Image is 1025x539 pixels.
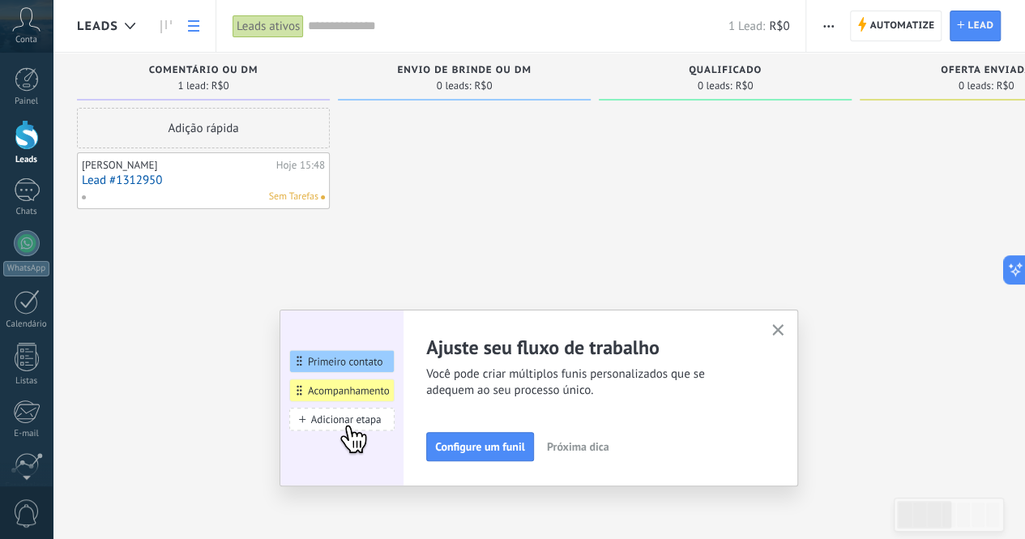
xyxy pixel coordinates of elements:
div: Envio de brinde ou DM [346,65,583,79]
span: Nenhuma tarefa atribuída [321,195,325,199]
span: R$0 [769,19,789,34]
span: 0 leads: [698,81,732,91]
span: Sem Tarefas [269,190,318,204]
span: 0 leads: [437,81,472,91]
span: Envio de brinde ou DM [397,65,531,76]
div: E-mail [3,429,50,439]
h2: Ajuste seu fluxo de trabalho [426,335,752,360]
div: WhatsApp [3,261,49,276]
span: R$0 [735,81,753,91]
a: Lead [950,11,1001,41]
a: Leads [152,11,180,42]
div: Qualificado [607,65,843,79]
span: Qualificado [689,65,762,76]
div: Chats [3,207,50,217]
a: Lista [180,11,207,42]
div: Painel [3,96,50,107]
a: Lead #1312950 [82,173,325,187]
span: Lead [967,11,993,41]
span: 0 leads: [959,81,993,91]
button: Mais [817,11,840,41]
div: Hoje 15:48 [276,159,325,172]
span: 1 Lead: [728,19,765,34]
span: R$0 [211,81,229,91]
a: Automatize [850,11,942,41]
span: Automatize [869,11,934,41]
div: [PERSON_NAME] [82,159,272,172]
div: Comentário ou DM [85,65,322,79]
span: R$0 [996,81,1014,91]
span: 1 lead: [177,81,207,91]
div: Leads [3,155,50,165]
span: Conta [15,35,37,45]
span: Leads [77,19,118,34]
div: Listas [3,376,50,387]
div: Calendário [3,319,50,330]
div: Leads ativos [233,15,304,38]
span: Comentário ou DM [149,65,258,76]
span: Próxima dica [547,441,609,452]
span: R$0 [474,81,492,91]
button: Próxima dica [540,434,617,459]
div: Adição rápida [77,108,330,148]
span: Você pode criar múltiplos funis personalizados que se adequem ao seu processo único. [426,366,752,399]
button: Configure um funil [426,432,534,461]
span: Configure um funil [435,441,525,452]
